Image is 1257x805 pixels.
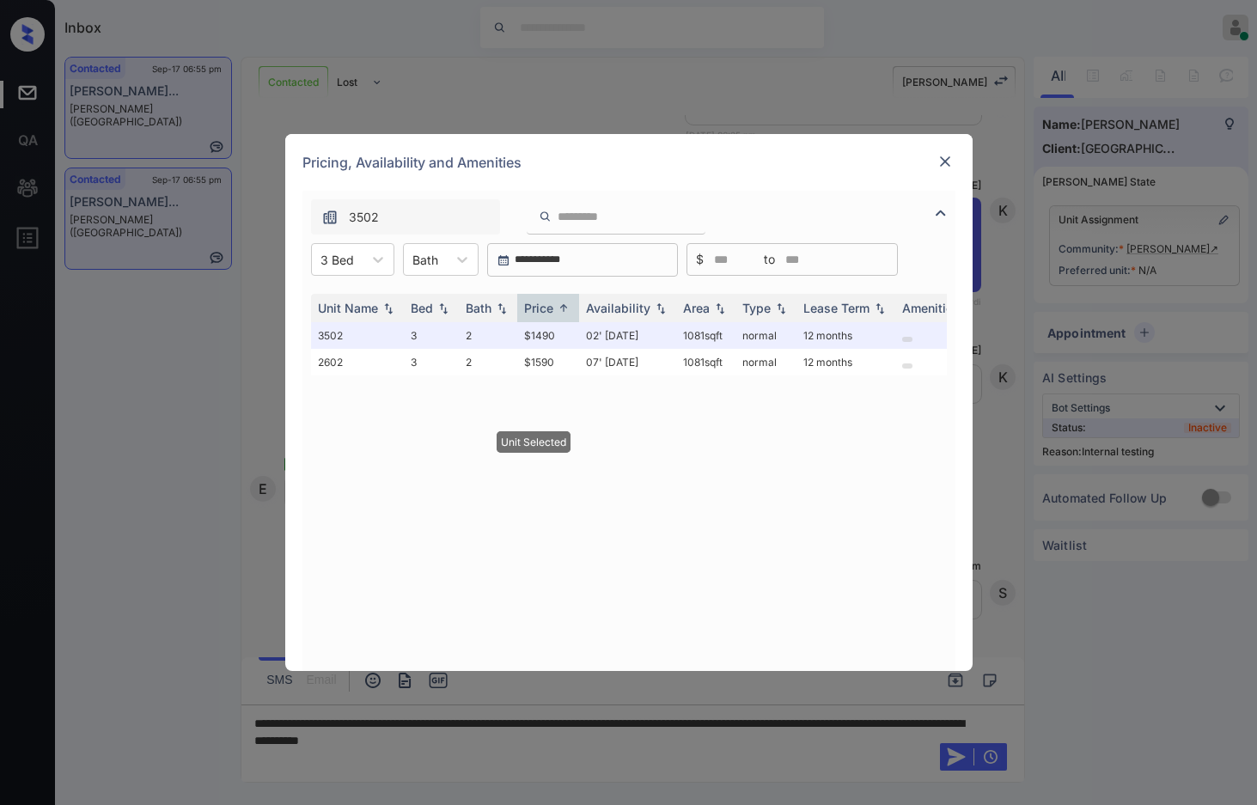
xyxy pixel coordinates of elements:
[742,301,771,315] div: Type
[796,322,895,349] td: 12 months
[466,301,491,315] div: Bath
[539,209,552,224] img: icon-zuma
[803,301,870,315] div: Lease Term
[735,349,796,375] td: normal
[380,302,397,314] img: sorting
[493,302,510,314] img: sorting
[586,301,650,315] div: Availability
[711,302,729,314] img: sorting
[676,322,735,349] td: 1081 sqft
[524,301,553,315] div: Price
[696,250,704,269] span: $
[404,349,459,375] td: 3
[902,301,960,315] div: Amenities
[318,301,378,315] div: Unit Name
[411,301,433,315] div: Bed
[459,322,517,349] td: 2
[764,250,775,269] span: to
[311,322,404,349] td: 3502
[676,349,735,375] td: 1081 sqft
[579,322,676,349] td: 02' [DATE]
[871,302,888,314] img: sorting
[683,301,710,315] div: Area
[735,322,796,349] td: normal
[285,134,973,191] div: Pricing, Availability and Amenities
[459,349,517,375] td: 2
[555,302,572,314] img: sorting
[517,322,579,349] td: $1490
[435,302,452,314] img: sorting
[772,302,790,314] img: sorting
[579,349,676,375] td: 07' [DATE]
[796,349,895,375] td: 12 months
[349,208,379,227] span: 3502
[404,322,459,349] td: 3
[931,203,951,223] img: icon-zuma
[517,349,579,375] td: $1590
[652,302,669,314] img: sorting
[321,209,339,226] img: icon-zuma
[311,349,404,375] td: 2602
[937,153,954,170] img: close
